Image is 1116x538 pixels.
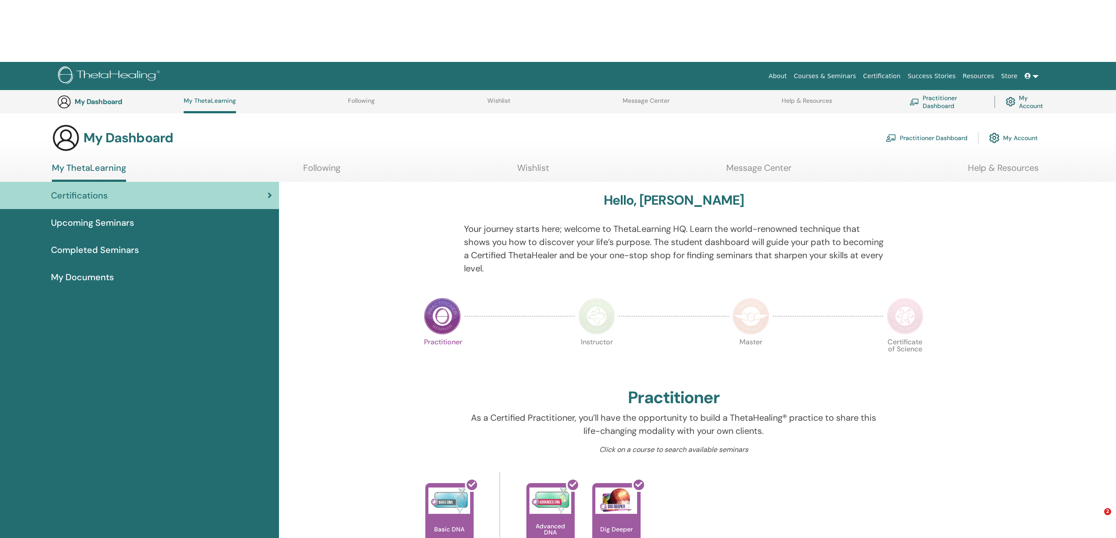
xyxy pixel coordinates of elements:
img: chalkboard-teacher.svg [886,134,896,142]
img: logo.png [58,66,163,86]
p: Click on a course to search available seminars [464,444,884,455]
img: Practitioner [424,298,461,335]
h2: Practitioner [628,388,720,408]
img: Basic DNA [428,487,470,514]
img: generic-user-icon.jpg [57,95,71,109]
img: cog.svg [989,130,1000,145]
span: My Documents [51,271,114,284]
p: Practitioner [424,339,461,376]
p: As a Certified Practitioner, you’ll have the opportunity to build a ThetaHealing® practice to sha... [464,411,884,437]
span: 2 [1104,508,1111,515]
h3: My Dashboard [83,130,173,146]
h3: My Dashboard [75,97,163,106]
p: Your journey starts here; welcome to ThetaLearning HQ. Learn the world-renowned technique that sh... [464,222,884,275]
a: My Account [989,128,1038,148]
img: generic-user-icon.jpg [52,124,80,152]
a: Help & Resources [782,97,832,111]
img: Advanced DNA [529,487,571,514]
a: Courses & Seminars [790,68,860,84]
p: Advanced DNA [526,523,575,535]
a: Practitioner Dashboard [886,128,967,148]
p: Certificate of Science [887,339,924,376]
h3: Hello, [PERSON_NAME] [604,192,744,208]
p: Master [732,339,769,376]
a: Certification [859,68,904,84]
a: Help & Resources [968,162,1039,180]
a: Following [348,97,375,111]
a: Message Center [623,97,670,111]
img: chalkboard-teacher.svg [909,98,919,105]
a: Practitioner Dashboard [909,92,984,112]
iframe: Intercom live chat [1086,508,1107,529]
a: My Account [1006,92,1050,112]
a: My ThetaLearning [52,162,126,182]
a: My ThetaLearning [184,97,236,113]
p: Instructor [578,339,615,376]
a: Wishlist [487,97,511,111]
span: Certifications [51,189,108,202]
img: Master [732,298,769,335]
a: Message Center [726,162,791,180]
img: cog.svg [1006,95,1015,108]
a: Success Stories [904,68,959,84]
img: Instructor [578,298,615,335]
p: Dig Deeper [597,526,636,532]
a: Store [998,68,1021,84]
a: Following [303,162,341,180]
a: Wishlist [517,162,549,180]
img: Dig Deeper [595,487,637,514]
span: Upcoming Seminars [51,216,134,229]
span: Completed Seminars [51,243,139,256]
a: Resources [959,68,998,84]
img: Certificate of Science [887,298,924,335]
a: About [765,68,790,84]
